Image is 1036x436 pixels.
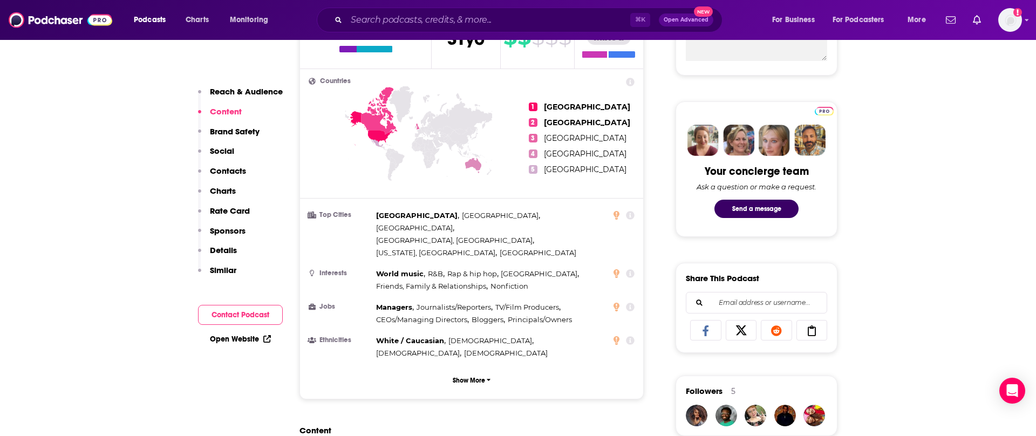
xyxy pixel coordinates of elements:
[529,165,537,174] span: 5
[198,245,237,265] button: Details
[376,248,495,257] span: [US_STATE], [GEOGRAPHIC_DATA]
[448,335,534,347] span: ,
[210,106,242,117] p: Content
[529,118,537,127] span: 2
[376,301,414,314] span: ,
[774,405,796,426] img: blackscrollnetwork
[659,13,713,26] button: Open AdvancedNew
[198,166,246,186] button: Contacts
[826,11,900,29] button: open menu
[417,301,493,314] span: ,
[376,222,454,234] span: ,
[376,211,458,220] span: [GEOGRAPHIC_DATA]
[558,29,571,46] span: $
[309,370,635,390] button: Show More
[761,320,792,340] a: Share on Reddit
[969,11,985,29] a: Show notifications dropdown
[447,268,499,280] span: ,
[210,126,260,137] p: Brand Safety
[198,126,260,146] button: Brand Safety
[695,292,818,313] input: Email address or username...
[796,320,828,340] a: Copy Link
[198,106,242,126] button: Content
[376,335,446,347] span: ,
[544,149,626,159] a: [GEOGRAPHIC_DATA]
[501,268,579,280] span: ,
[309,270,372,277] h3: Interests
[697,182,816,191] div: Ask a question or make a request.
[529,134,537,142] span: 3
[198,226,246,246] button: Sponsors
[500,248,576,257] span: [GEOGRAPHIC_DATA]
[453,377,485,384] p: Show More
[417,303,491,311] span: Journalists/Reporters
[715,405,737,426] img: jaoowolabi
[998,8,1022,32] img: User Profile
[517,29,530,46] span: $
[815,105,834,115] a: Pro website
[210,186,236,196] p: Charts
[376,315,467,324] span: CEOs/Managing Directors
[731,386,735,396] div: 5
[772,12,815,28] span: For Business
[501,269,577,278] span: [GEOGRAPHIC_DATA]
[222,11,282,29] button: open menu
[942,11,960,29] a: Show notifications dropdown
[9,10,112,30] img: Podchaser - Follow, Share and Rate Podcasts
[198,206,250,226] button: Rate Card
[210,206,250,216] p: Rate Card
[210,146,234,156] p: Social
[544,165,626,174] a: [GEOGRAPHIC_DATA]
[686,386,723,396] span: Followers
[447,35,485,48] a: 31yo
[346,11,630,29] input: Search podcasts, credits, & more...
[495,303,559,311] span: TV/Film Producers
[794,125,826,156] img: Jon Profile
[759,125,790,156] img: Jules Profile
[210,245,237,255] p: Details
[126,11,180,29] button: open menu
[210,86,283,97] p: Reach & Audience
[694,6,713,17] span: New
[210,226,246,236] p: Sponsors
[376,280,488,292] span: ,
[745,405,766,426] img: mollyspectorwilliams
[464,349,548,357] span: [DEMOGRAPHIC_DATA]
[376,247,497,259] span: ,
[376,268,425,280] span: ,
[529,103,537,111] span: 1
[376,347,461,359] span: ,
[210,166,246,176] p: Contacts
[900,11,939,29] button: open menu
[327,8,733,32] div: Search podcasts, credits, & more...
[833,12,884,28] span: For Podcasters
[998,8,1022,32] span: Logged in as JamesRod2024
[462,209,540,222] span: ,
[376,269,424,278] span: World music
[428,269,443,278] span: R&B
[545,29,557,46] span: $
[376,234,534,247] span: ,
[686,273,759,283] h3: Share This Podcast
[309,337,372,344] h3: Ethnicities
[309,212,372,219] h3: Top Cities
[999,378,1025,404] div: Open Intercom Messenger
[726,320,757,340] a: Share on X/Twitter
[198,265,236,285] button: Similar
[508,315,572,324] span: Principals/Owners
[908,12,926,28] span: More
[630,13,650,27] span: ⌘ K
[544,133,626,143] a: [GEOGRAPHIC_DATA]
[815,107,834,115] img: Podchaser Pro
[198,86,283,106] button: Reach & Audience
[531,29,544,46] span: $
[448,336,532,345] span: [DEMOGRAPHIC_DATA]
[1013,8,1022,17] svg: Add a profile image
[230,12,268,28] span: Monitoring
[686,405,707,426] img: GeminiQueen08
[376,349,460,357] span: [DEMOGRAPHIC_DATA]
[299,425,635,435] h2: Content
